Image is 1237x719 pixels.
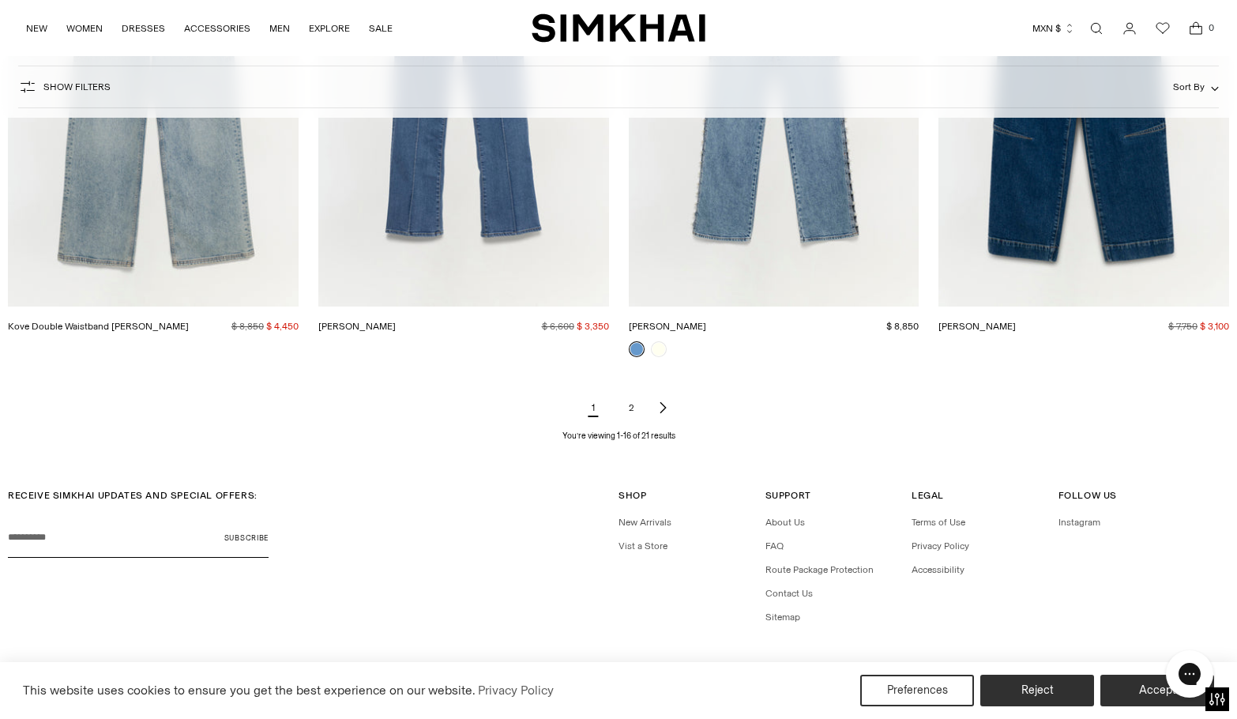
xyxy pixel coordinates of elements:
[369,11,393,46] a: SALE
[618,490,646,501] span: Shop
[938,321,1016,332] a: [PERSON_NAME]
[122,11,165,46] a: DRESSES
[615,392,647,423] a: Page 2 of results
[912,540,969,551] a: Privacy Policy
[765,490,811,501] span: Support
[266,321,299,332] span: $ 4,450
[765,540,784,551] a: FAQ
[269,11,290,46] a: MEN
[476,679,556,702] a: Privacy Policy (opens in a new tab)
[629,321,706,332] a: [PERSON_NAME]
[66,11,103,46] a: WOMEN
[912,564,964,575] a: Accessibility
[224,518,269,558] button: Subscribe
[318,321,396,332] a: [PERSON_NAME]
[1100,675,1214,706] button: Accept
[765,612,800,623] a: Sitemap
[1200,321,1229,332] span: $ 3,100
[577,321,609,332] span: $ 3,350
[8,490,258,501] span: RECEIVE SIMKHAI UPDATES AND SPECIAL OFFERS:
[912,517,965,528] a: Terms of Use
[23,683,476,698] span: This website uses cookies to ensure you get the best experience on our website.
[18,74,111,100] button: Show Filters
[1173,78,1219,96] button: Sort By
[886,321,919,332] span: $ 8,850
[43,81,111,92] span: Show Filters
[860,675,974,706] button: Preferences
[1032,11,1075,46] button: MXN $
[1081,13,1112,44] a: Open search modal
[562,430,675,442] p: You’re viewing 1-16 of 21 results
[184,11,250,46] a: ACCESSORIES
[912,490,944,501] span: Legal
[1158,645,1221,703] iframe: Gorgias live chat messenger
[13,659,159,706] iframe: Sign Up via Text for Offers
[231,321,264,332] s: $ 8,850
[1147,13,1179,44] a: Wishlist
[653,392,672,423] a: Next page of results
[980,675,1094,706] button: Reject
[532,13,705,43] a: SIMKHAI
[577,392,609,423] span: 1
[26,11,47,46] a: NEW
[309,11,350,46] a: EXPLORE
[1180,13,1212,44] a: Open cart modal
[1173,81,1205,92] span: Sort By
[1168,321,1198,332] s: $ 7,750
[542,321,574,332] s: $ 6,600
[1114,13,1145,44] a: Go to the account page
[1058,490,1117,501] span: Follow Us
[1204,21,1218,35] span: 0
[618,540,667,551] a: Vist a Store
[1058,517,1100,528] a: Instagram
[765,517,805,528] a: About Us
[618,517,671,528] a: New Arrivals
[8,321,189,332] a: Kove Double Waistband [PERSON_NAME]
[765,588,813,599] a: Contact Us
[765,564,874,575] a: Route Package Protection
